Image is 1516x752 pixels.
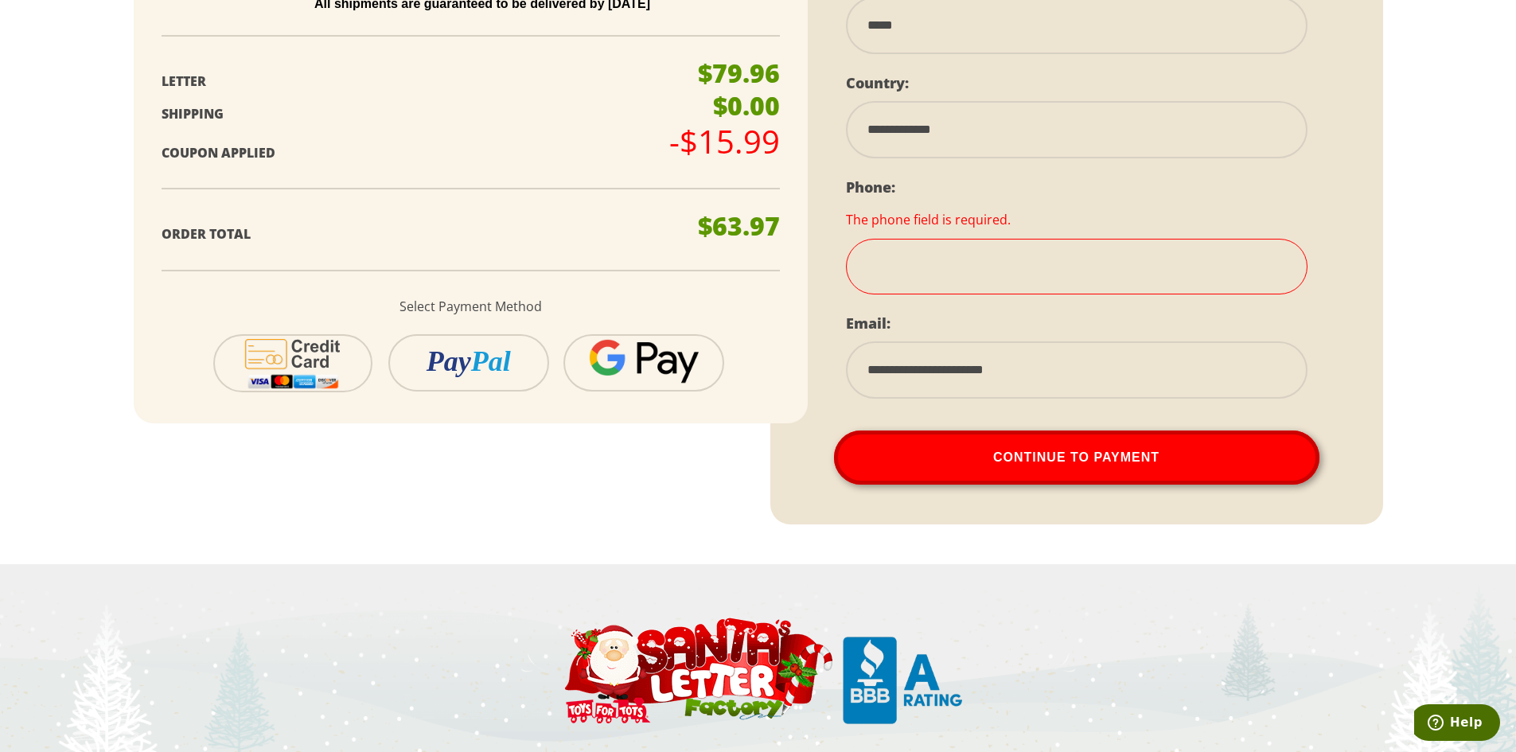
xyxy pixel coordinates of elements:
button: PayPal [388,334,549,392]
label: Country: [846,73,909,92]
button: Continue To Payment [834,431,1319,485]
p: -$15.99 [669,126,780,158]
p: Order Total [162,223,673,246]
p: Coupon Applied [162,142,673,165]
i: Pal [471,345,511,377]
p: Letter [162,70,673,93]
label: Email: [846,314,891,333]
div: The phone field is required. [846,212,1308,227]
img: cc-icon-2.svg [235,336,352,391]
i: Pay [427,345,471,377]
p: $63.97 [698,213,780,239]
p: $79.96 [698,60,780,86]
img: googlepay.png [589,339,699,384]
p: Shipping [162,103,673,126]
label: Phone: [846,177,895,197]
img: Santa Letter Small Logo [555,616,840,724]
img: Santa Letter Small Logo [843,637,962,724]
p: Select Payment Method [162,295,780,318]
p: $0.00 [713,93,780,119]
iframe: Opens a widget where you can find more information [1414,704,1500,744]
